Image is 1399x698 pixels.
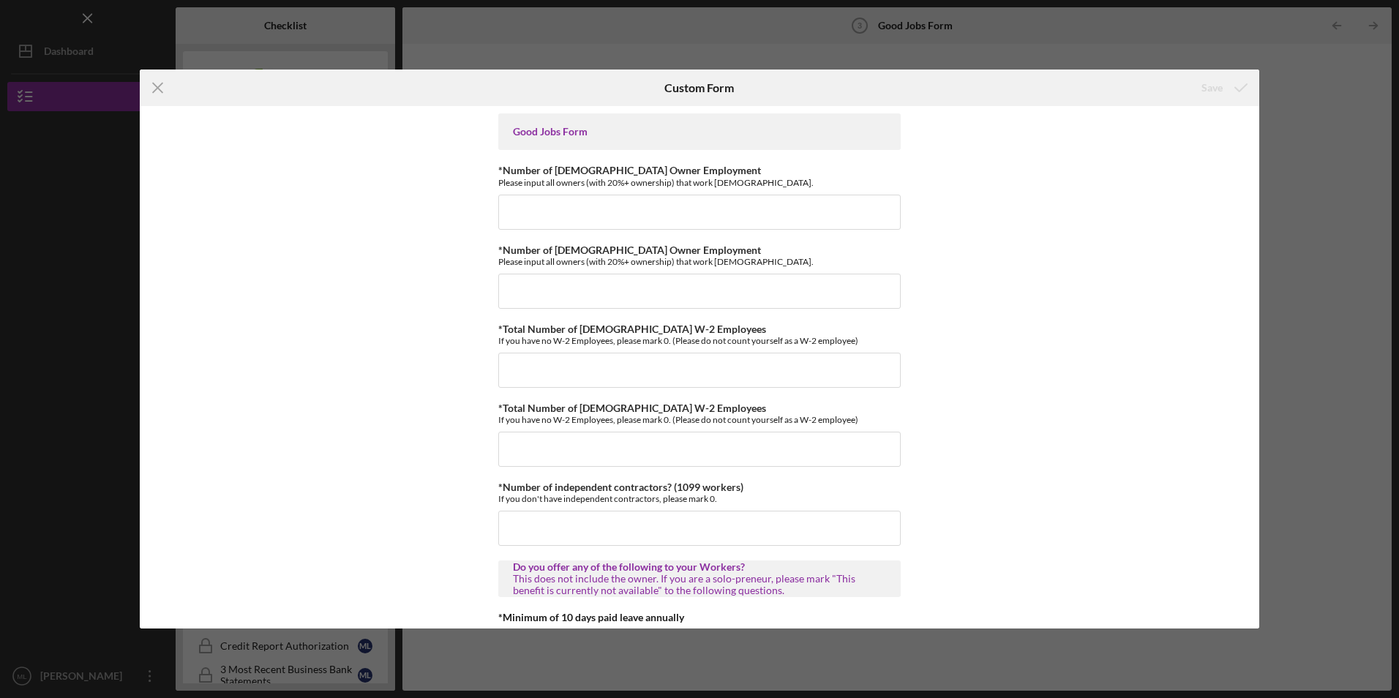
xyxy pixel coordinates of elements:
label: *Total Number of [DEMOGRAPHIC_DATA] W-2 Employees [498,323,766,335]
div: Good Jobs Form [513,126,886,138]
h6: Custom Form [664,81,734,94]
div: Save [1201,73,1223,102]
button: Save [1187,73,1259,102]
div: This does not include the owner. If you are a solo-preneur, please mark "This benefit is currentl... [513,573,886,596]
label: *Number of [DEMOGRAPHIC_DATA] Owner Employment [498,244,761,256]
div: If you have no W-2 Employees, please mark 0. (Please do not count yourself as a W-2 employee) [498,414,901,425]
div: Please input all owners (with 20%+ ownership) that work [DEMOGRAPHIC_DATA]. [498,256,901,267]
label: *Number of independent contractors? (1099 workers) [498,481,743,493]
div: If you don't have independent contractors, please mark 0. [498,493,901,504]
div: If you have no W-2 Employees, please mark 0. (Please do not count yourself as a W-2 employee) [498,335,901,346]
div: Do you offer any of the following to your Workers? [513,561,886,573]
div: Please input all owners (with 20%+ ownership) that work [DEMOGRAPHIC_DATA]. [498,177,901,188]
label: *Number of [DEMOGRAPHIC_DATA] Owner Employment [498,164,761,176]
label: *Total Number of [DEMOGRAPHIC_DATA] W-2 Employees [498,402,766,414]
div: *Minimum of 10 days paid leave annually [498,612,901,623]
